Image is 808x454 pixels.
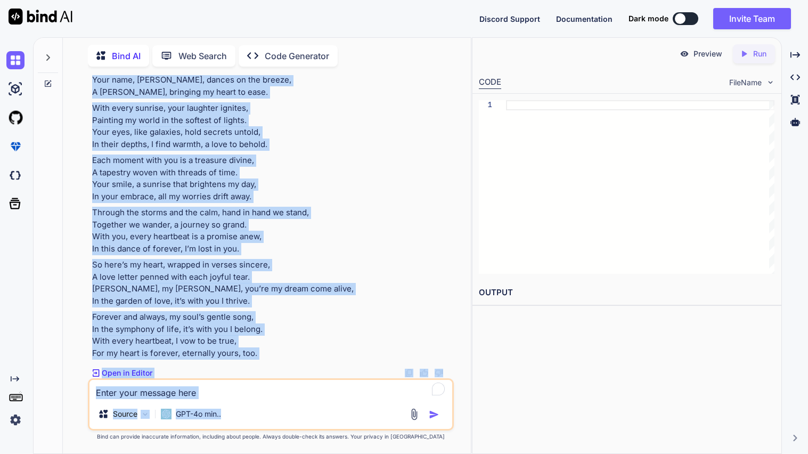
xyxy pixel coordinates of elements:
[629,13,668,24] span: Dark mode
[89,380,452,399] textarea: To enrich screen reader interactions, please activate Accessibility in Grammarly extension settings
[92,311,452,359] p: Forever and always, my soul’s gentle song, In the symphony of life, it’s with you I belong. With ...
[753,48,766,59] p: Run
[429,409,439,420] img: icon
[92,155,452,202] p: Each moment with you is a treasure divine, A tapestry woven with threads of time. Your smile, a s...
[161,409,172,419] img: GPT-4o mini
[556,13,613,25] button: Documentation
[102,368,152,378] p: Open in Editor
[405,369,413,377] img: copy
[693,48,722,59] p: Preview
[176,409,221,419] p: GPT-4o min..
[6,51,25,69] img: chat
[479,14,540,23] span: Discord Support
[479,76,501,89] div: CODE
[88,433,454,441] p: Bind can provide inaccurate information, including about people. Always double-check its answers....
[6,166,25,184] img: darkCloudIdeIcon
[6,109,25,127] img: githubLight
[435,369,443,377] img: dislike
[92,102,452,150] p: With every sunrise, your laughter ignites, Painting my world in the softest of lights. Your eyes,...
[6,80,25,98] img: ai-studio
[479,13,540,25] button: Discord Support
[408,408,420,420] img: attachment
[472,280,781,305] h2: OUTPUT
[92,259,452,307] p: So here’s my heart, wrapped in verses sincere, A love letter penned with each joyful tear. [PERSO...
[766,78,775,87] img: chevron down
[265,50,329,62] p: Code Generator
[112,50,141,62] p: Bind AI
[556,14,613,23] span: Documentation
[713,8,791,29] button: Invite Team
[420,369,428,377] img: like
[6,411,25,429] img: settings
[729,77,762,88] span: FileName
[178,50,227,62] p: Web Search
[6,137,25,156] img: premium
[113,409,137,419] p: Source
[92,207,452,255] p: Through the storms and the calm, hand in hand we stand, Together we wander, a journey so grand. W...
[479,100,492,110] div: 1
[141,410,150,419] img: Pick Models
[680,49,689,59] img: preview
[9,9,72,25] img: Bind AI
